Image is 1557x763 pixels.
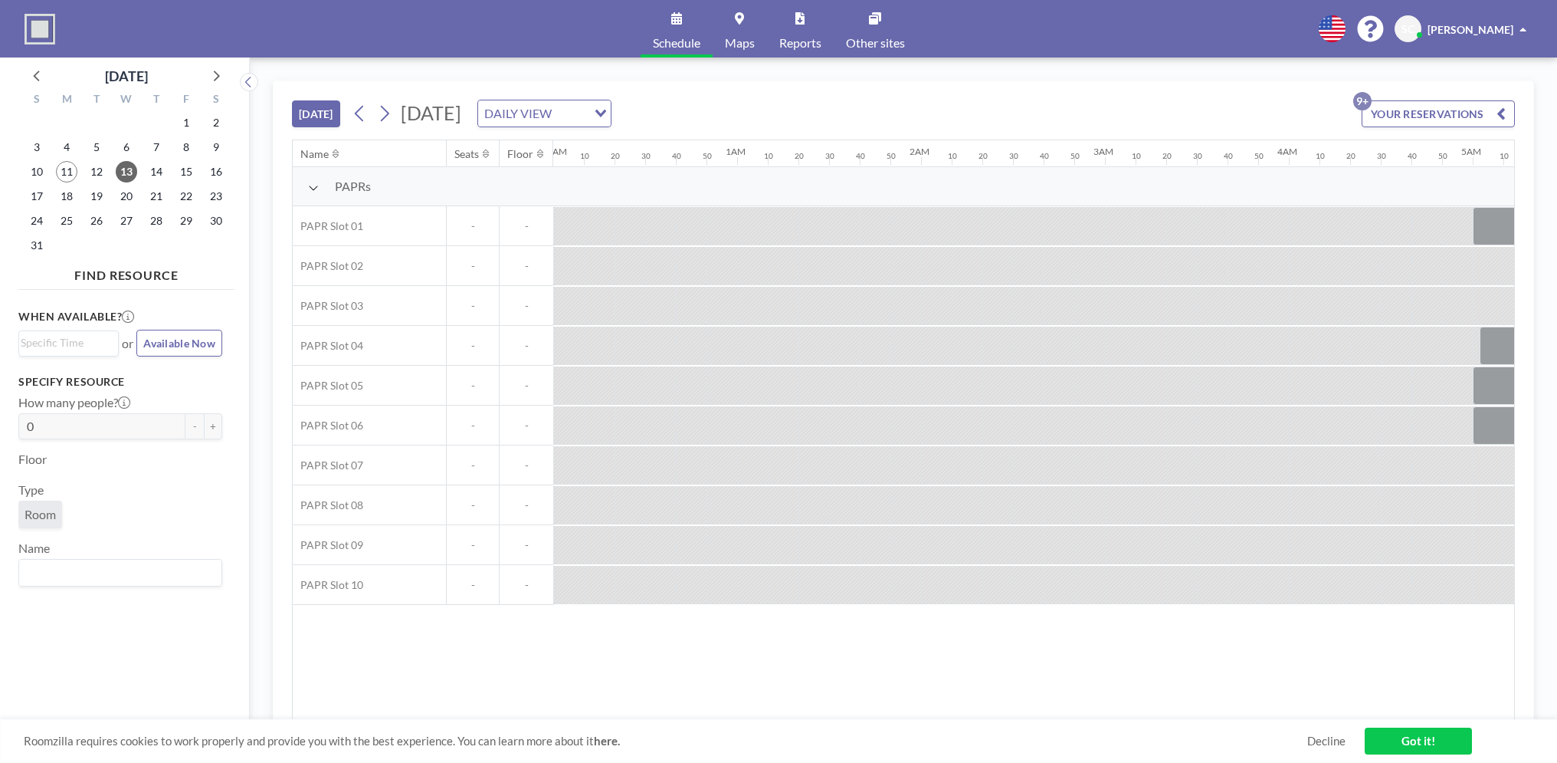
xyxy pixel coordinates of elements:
[82,90,112,110] div: T
[293,538,363,552] span: PAPR Slot 09
[500,538,553,552] span: -
[447,419,499,432] span: -
[556,104,585,123] input: Search for option
[1362,100,1515,127] button: YOUR RESERVATIONS9+
[611,151,620,161] div: 20
[454,147,479,161] div: Seats
[1438,151,1447,161] div: 50
[18,482,44,498] label: Type
[500,459,553,472] span: -
[86,136,107,158] span: Tuesday, August 5, 2025
[25,14,55,44] img: organization-logo
[846,37,905,49] span: Other sites
[293,419,363,432] span: PAPR Slot 06
[447,219,499,233] span: -
[185,413,204,439] button: -
[447,578,499,592] span: -
[146,161,167,183] span: Thursday, August 14, 2025
[18,541,50,556] label: Name
[26,235,48,256] span: Sunday, August 31, 2025
[204,413,222,439] button: +
[447,339,499,353] span: -
[1408,151,1417,161] div: 40
[18,395,130,410] label: How many people?
[542,146,567,157] div: 12AM
[293,219,363,233] span: PAPR Slot 01
[1040,151,1049,161] div: 40
[175,136,197,158] span: Friday, August 8, 2025
[175,161,197,183] span: Friday, August 15, 2025
[500,219,553,233] span: -
[18,452,47,467] label: Floor
[136,330,222,357] button: Available Now
[205,186,227,207] span: Saturday, August 23, 2025
[86,210,107,232] span: Tuesday, August 26, 2025
[26,210,48,232] span: Sunday, August 24, 2025
[910,146,929,157] div: 2AM
[116,210,137,232] span: Wednesday, August 27, 2025
[18,375,222,389] h3: Specify resource
[293,339,363,353] span: PAPR Slot 04
[703,151,712,161] div: 50
[1353,92,1372,110] p: 9+
[1377,151,1386,161] div: 30
[293,498,363,512] span: PAPR Slot 08
[764,151,773,161] div: 10
[825,151,834,161] div: 30
[171,90,201,110] div: F
[141,90,171,110] div: T
[25,507,56,522] span: Room
[143,337,215,350] span: Available Now
[795,151,804,161] div: 20
[146,210,167,232] span: Thursday, August 28, 2025
[24,734,1307,748] span: Roomzilla requires cookies to work properly and provide you with the best experience. You can lea...
[146,136,167,158] span: Thursday, August 7, 2025
[1254,151,1264,161] div: 50
[201,90,231,110] div: S
[21,563,213,583] input: Search for option
[116,161,137,183] span: Wednesday, August 13, 2025
[1401,22,1414,36] span: SC
[653,37,700,49] span: Schedule
[146,186,167,207] span: Thursday, August 21, 2025
[948,151,957,161] div: 10
[594,734,620,748] a: here.
[293,578,363,592] span: PAPR Slot 10
[401,101,461,124] span: [DATE]
[293,379,363,393] span: PAPR Slot 05
[175,112,197,133] span: Friday, August 1, 2025
[447,498,499,512] span: -
[205,136,227,158] span: Saturday, August 9, 2025
[447,538,499,552] span: -
[56,210,77,232] span: Monday, August 25, 2025
[500,578,553,592] span: -
[726,146,746,157] div: 1AM
[478,100,611,127] div: Search for option
[1070,151,1080,161] div: 50
[481,104,555,123] span: DAILY VIEW
[978,151,988,161] div: 20
[56,161,77,183] span: Monday, August 11, 2025
[122,336,133,351] span: or
[725,37,755,49] span: Maps
[500,498,553,512] span: -
[856,151,865,161] div: 40
[86,161,107,183] span: Tuesday, August 12, 2025
[887,151,896,161] div: 50
[175,186,197,207] span: Friday, August 22, 2025
[26,186,48,207] span: Sunday, August 17, 2025
[672,151,681,161] div: 40
[56,136,77,158] span: Monday, August 4, 2025
[447,459,499,472] span: -
[1277,146,1297,157] div: 4AM
[580,151,589,161] div: 10
[205,210,227,232] span: Saturday, August 30, 2025
[447,379,499,393] span: -
[105,65,148,87] div: [DATE]
[1193,151,1202,161] div: 30
[507,147,533,161] div: Floor
[116,186,137,207] span: Wednesday, August 20, 2025
[112,90,142,110] div: W
[1428,23,1513,36] span: [PERSON_NAME]
[293,459,363,472] span: PAPR Slot 07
